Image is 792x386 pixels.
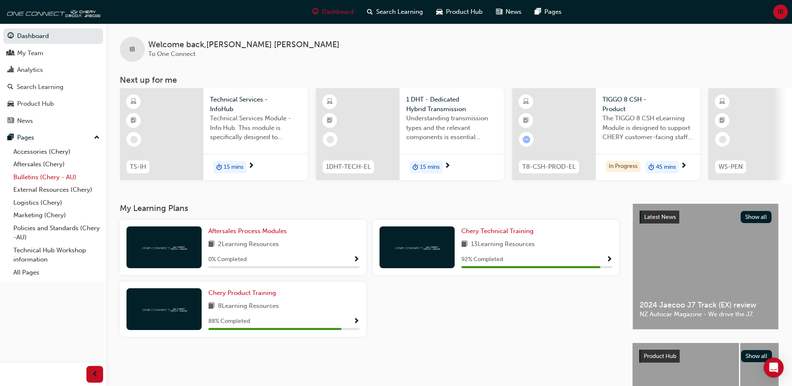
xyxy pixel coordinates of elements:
span: Show Progress [353,318,359,325]
span: 0 % Completed [208,255,247,264]
button: Pages [3,130,103,145]
button: Show all [741,211,772,223]
span: next-icon [681,163,687,170]
span: 45 mins [656,163,676,172]
span: 8 Learning Resources [218,301,279,312]
span: 88 % Completed [208,317,250,326]
span: next-icon [248,163,254,170]
span: Welcome back , [PERSON_NAME] [PERSON_NAME] [148,40,339,50]
span: car-icon [436,7,443,17]
button: DashboardMy TeamAnalyticsSearch LearningProduct HubNews [3,27,103,130]
button: IB [773,5,788,19]
div: Product Hub [17,99,54,109]
img: oneconnect [141,243,187,251]
button: Show Progress [606,254,612,265]
span: Search Learning [376,7,423,17]
a: News [3,113,103,129]
span: Product Hub [644,353,676,360]
span: 2 Learning Resources [218,239,279,250]
span: IB [778,7,784,17]
span: 15 mins [420,163,440,172]
span: search-icon [8,84,13,91]
span: Pages [544,7,562,17]
img: oneconnect [141,305,187,313]
span: Technical Services Module - Info Hub. This module is specifically designed to address the require... [210,114,301,142]
span: pages-icon [8,134,14,142]
span: people-icon [8,50,14,57]
a: Policies and Standards (Chery -AU) [10,222,103,244]
span: booktick-icon [131,115,137,126]
div: News [17,116,33,126]
span: Understanding transmission types and the relevant components is essential knowledge required for ... [406,114,497,142]
span: To One Connect [148,50,195,58]
span: 2024 Jaecoo J7 Track (EX) review [640,300,772,310]
a: Logistics (Chery) [10,196,103,209]
a: Aftersales Process Modules [208,226,290,236]
a: Bulletins (Chery - AU) [10,171,103,184]
a: Chery Product Training [208,288,279,298]
span: learningRecordVerb_NONE-icon [130,136,138,143]
a: All Pages [10,266,103,279]
div: In Progress [606,161,640,172]
a: My Team [3,46,103,61]
span: Aftersales Process Modules [208,227,287,235]
span: News [506,7,521,17]
span: book-icon [208,239,215,250]
span: TIGGO 8 CSH - Product [602,95,693,114]
h3: My Learning Plans [120,203,619,213]
div: Open Intercom Messenger [764,358,784,378]
span: pages-icon [535,7,541,17]
a: car-iconProduct Hub [430,3,489,20]
a: TS-IHTechnical Services - InfoHubTechnical Services Module - Info Hub. This module is specificall... [120,88,308,180]
a: Technical Hub Workshop information [10,244,103,266]
span: 15 mins [224,163,243,172]
span: guage-icon [312,7,319,17]
span: Show Progress [353,256,359,264]
span: 92 % Completed [461,255,503,264]
h3: Next up for me [106,75,792,85]
div: Pages [17,133,34,142]
span: learningRecordVerb_ATTEMPT-icon [523,136,530,143]
span: Product Hub [446,7,483,17]
span: NZ Autocar Magazine - We drive the J7. [640,310,772,319]
span: chart-icon [8,66,14,74]
button: Show Progress [353,254,359,265]
a: Product HubShow all [639,350,772,363]
span: up-icon [94,132,100,143]
div: My Team [17,48,43,58]
a: Marketing (Chery) [10,209,103,222]
a: Aftersales (Chery) [10,158,103,171]
span: duration-icon [648,162,654,173]
a: 1DHT-TECH-EL1 DHT - Dedicated Hybrid TransmissionUnderstanding transmission types and the relevan... [316,88,504,180]
button: Show all [741,350,772,362]
span: 1 DHT - Dedicated Hybrid Transmission [406,95,497,114]
span: search-icon [367,7,373,17]
a: pages-iconPages [528,3,568,20]
a: search-iconSearch Learning [360,3,430,20]
span: T8-CSH-PROD-EL [522,162,576,172]
img: oneconnect [394,243,440,251]
span: duration-icon [216,162,222,173]
a: Product Hub [3,96,103,112]
span: booktick-icon [523,115,529,126]
span: booktick-icon [327,115,333,126]
img: oneconnect [4,3,100,20]
span: duration-icon [412,162,418,173]
a: T8-CSH-PROD-ELTIGGO 8 CSH - ProductThe TIGGO 8 CSH eLearning Module is designed to support CHERY ... [512,88,700,180]
span: TS-IH [130,162,146,172]
a: Analytics [3,62,103,78]
span: learningResourceType_ELEARNING-icon [327,96,333,107]
span: book-icon [208,301,215,312]
button: Show Progress [353,316,359,327]
span: 13 Learning Resources [471,239,535,250]
span: car-icon [8,100,14,108]
a: Latest NewsShow all2024 Jaecoo J7 Track (EX) reviewNZ Autocar Magazine - We drive the J7. [633,203,779,330]
span: IB [129,45,135,54]
span: Show Progress [606,256,612,264]
span: Chery Technical Training [461,227,534,235]
a: Dashboard [3,28,103,44]
span: learningResourceType_ELEARNING-icon [523,96,529,107]
span: Dashboard [322,7,354,17]
span: learningRecordVerb_NONE-icon [326,136,334,143]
